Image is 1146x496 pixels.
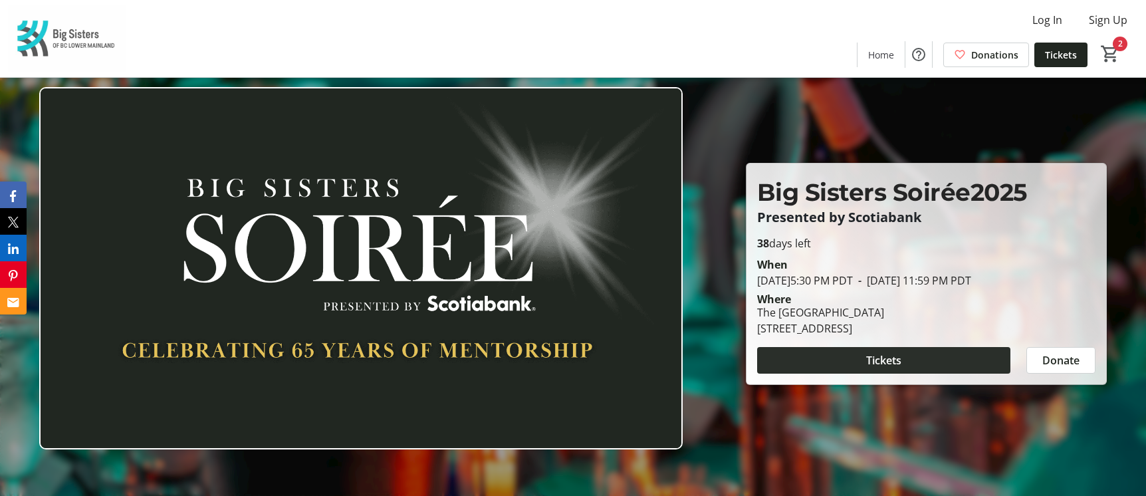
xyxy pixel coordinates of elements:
span: [DATE] 5:30 PM PDT [757,273,853,288]
span: [DATE] 11:59 PM PDT [853,273,971,288]
button: Help [905,41,932,68]
div: The [GEOGRAPHIC_DATA] [757,305,884,320]
button: Log In [1022,9,1073,31]
a: Tickets [1034,43,1088,67]
button: Sign Up [1078,9,1138,31]
button: Donate [1026,347,1095,374]
span: 38 [757,236,769,251]
div: When [757,257,788,273]
p: days left [757,235,1095,251]
span: Sign Up [1089,12,1127,28]
button: Cart [1098,42,1122,66]
span: Donate [1042,352,1080,368]
p: Big Sisters Soirée [757,174,1095,210]
span: Home [868,48,894,62]
span: Log In [1032,12,1062,28]
p: Presented by Scotiabank [757,210,1095,225]
img: Campaign CTA Media Photo [39,87,683,449]
span: Tickets [1045,48,1077,62]
div: Where [757,294,791,305]
img: Big Sisters of BC Lower Mainland's Logo [8,5,126,72]
span: 2025 [971,178,1027,207]
div: [STREET_ADDRESS] [757,320,884,336]
span: Tickets [866,352,901,368]
button: Tickets [757,347,1010,374]
a: Donations [943,43,1029,67]
span: Donations [971,48,1018,62]
a: Home [858,43,905,67]
span: - [853,273,867,288]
